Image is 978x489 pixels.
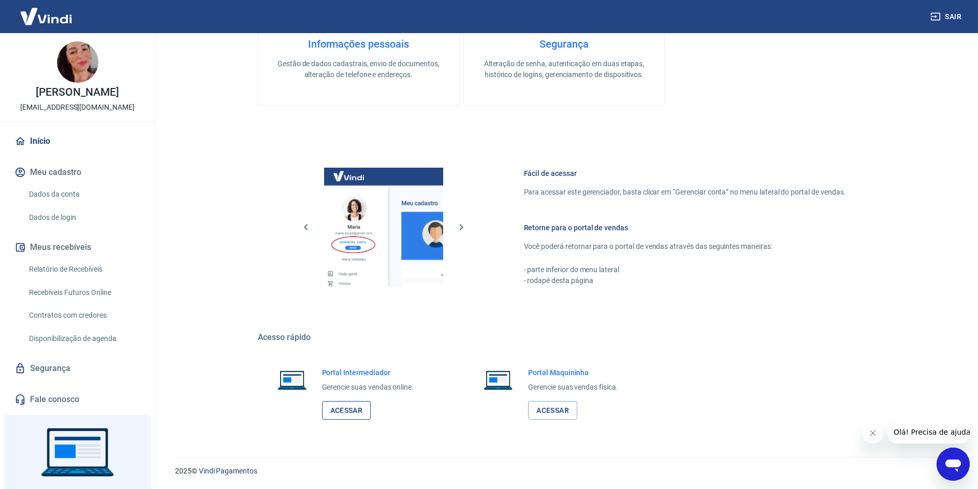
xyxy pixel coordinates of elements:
[476,367,520,392] img: Imagem de um notebook aberto
[25,328,142,349] a: Disponibilização de agenda
[12,1,80,32] img: Vindi
[25,282,142,303] a: Recebíveis Futuros Online
[270,367,314,392] img: Imagem de um notebook aberto
[524,275,846,286] p: - rodapé desta página
[480,58,648,80] p: Alteração de senha, autenticação em duas etapas, histórico de logins, gerenciamento de dispositivos.
[322,401,371,420] a: Acessar
[887,421,970,443] iframe: Mensagem da empresa
[322,382,414,393] p: Gerencie suas vendas online.
[6,7,87,16] span: Olá! Precisa de ajuda?
[175,466,953,477] p: 2025 ©
[524,264,846,275] p: - parte inferior do menu lateral
[322,367,414,378] h6: Portal Intermediador
[480,38,648,50] h4: Segurança
[528,401,577,420] a: Acessar
[12,236,142,259] button: Meus recebíveis
[528,382,618,393] p: Gerencie suas vendas física.
[12,388,142,411] a: Fale conosco
[36,87,119,98] p: [PERSON_NAME]
[12,130,142,153] a: Início
[275,58,442,80] p: Gestão de dados cadastrais, envio de documentos, alteração de telefone e endereços.
[863,423,883,443] iframe: Fechar mensagem
[937,448,970,481] iframe: Botão para abrir a janela de mensagens
[275,38,442,50] h4: Informações pessoais
[928,7,966,26] button: Sair
[25,259,142,280] a: Relatório de Recebíveis
[524,168,846,179] h6: Fácil de acessar
[12,357,142,380] a: Segurança
[528,367,618,378] h6: Portal Maquininha
[258,332,871,343] h5: Acesso rápido
[57,41,98,83] img: a46b0357-02d6-45c2-af43-fc7c2d2e13b4.jpeg
[199,467,257,475] a: Vindi Pagamentos
[20,102,135,113] p: [EMAIL_ADDRESS][DOMAIN_NAME]
[524,187,846,198] p: Para acessar este gerenciador, basta clicar em “Gerenciar conta” no menu lateral do portal de ven...
[524,223,846,233] h6: Retorne para o portal de vendas
[25,305,142,326] a: Contratos com credores
[25,184,142,205] a: Dados da conta
[25,207,142,228] a: Dados de login
[524,241,846,252] p: Você poderá retornar para o portal de vendas através das seguintes maneiras:
[324,168,443,287] img: Imagem da dashboard mostrando o botão de gerenciar conta na sidebar no lado esquerdo
[12,161,142,184] button: Meu cadastro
